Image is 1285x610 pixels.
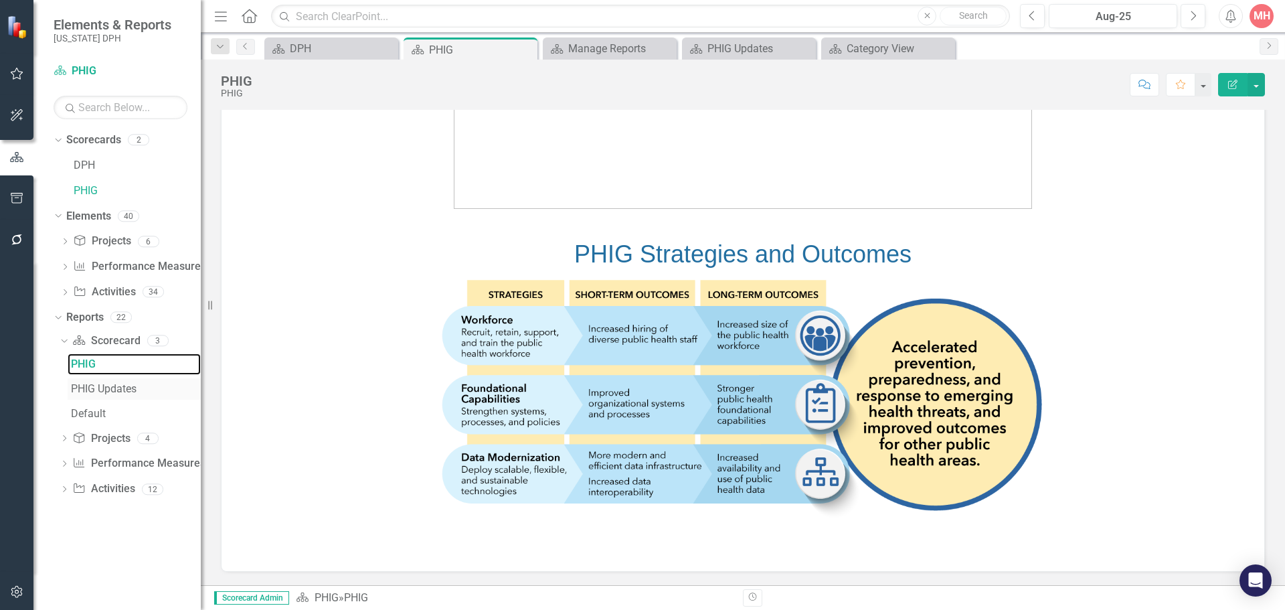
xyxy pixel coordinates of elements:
[825,40,952,57] a: Category View
[315,591,339,604] a: PHIG
[71,358,201,370] div: PHIG
[74,183,201,199] a: PHIG
[71,383,201,395] div: PHIG Updates
[847,40,952,57] div: Category View
[54,96,187,119] input: Search Below...
[72,333,140,349] a: Scorecard
[68,354,201,375] a: PHIG
[72,431,130,447] a: Projects
[268,40,395,57] a: DPH
[68,403,201,425] a: Default
[546,40,673,57] a: Manage Reports
[142,483,163,495] div: 12
[54,17,171,33] span: Elements & Reports
[707,40,812,57] div: PHIG Updates
[290,40,395,57] div: DPH
[66,209,111,224] a: Elements
[147,335,169,346] div: 3
[271,5,1010,28] input: Search ClearPoint...
[71,408,201,420] div: Default
[54,33,171,44] small: [US_STATE] DPH
[137,433,159,444] div: 4
[128,135,149,146] div: 2
[221,88,252,98] div: PHIG
[72,481,135,497] a: Activities
[574,240,912,268] span: PHIG Strategies and Outcomes
[54,64,187,79] a: PHIG
[138,236,159,247] div: 6
[1250,4,1274,28] button: MH
[66,133,121,148] a: Scorecards
[66,310,104,325] a: Reports
[940,7,1007,25] button: Search
[685,40,812,57] a: PHIG Updates
[6,15,30,39] img: ClearPoint Strategy
[118,210,139,222] div: 40
[214,591,289,605] span: Scorecard Admin
[568,40,673,57] div: Manage Reports
[68,378,201,400] a: PHIG Updates
[221,74,252,88] div: PHIG
[296,591,733,606] div: »
[72,456,205,471] a: Performance Measures
[73,259,205,275] a: Performance Measures
[344,591,368,604] div: PHIG
[1239,564,1272,597] div: Open Intercom Messenger
[73,234,131,249] a: Projects
[110,312,132,323] div: 22
[959,10,988,21] span: Search
[429,42,534,58] div: PHIG
[73,285,135,300] a: Activities
[1053,9,1173,25] div: Aug-25
[74,158,201,173] a: DPH
[438,277,1048,520] img: Public Health Infrastructure Grant | Public Health Infrastructure Grant | CDC
[1049,4,1177,28] button: Aug-25
[143,287,164,298] div: 34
